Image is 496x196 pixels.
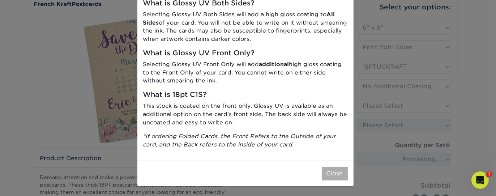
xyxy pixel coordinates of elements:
p: Selecting Glossy UV Both Sides will add a high gloss coating to of your card. You will not be abl... [143,10,348,43]
iframe: Intercom live chat [471,171,489,189]
i: *If ordering Folded Cards, the Front Refers to the Outside of your card, and the Back refers to t... [143,133,336,148]
button: Close [322,167,348,180]
strong: additional [259,61,289,68]
h5: What is Glossy UV Front Only? [143,49,348,57]
h5: What is 18pt C1S? [143,91,348,99]
strong: All Sides [143,11,335,26]
p: This stock is coated on the front only. Glossy UV is available as an additional option on the car... [143,102,348,127]
p: Selecting Glossy UV Front Only will add high gloss coating to the Front Only of your card. You ca... [143,60,348,85]
span: 1 [486,171,492,177]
